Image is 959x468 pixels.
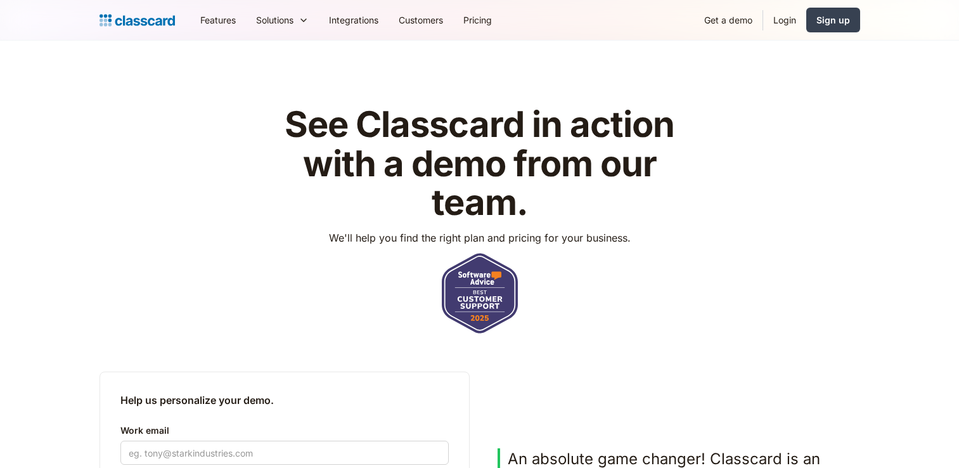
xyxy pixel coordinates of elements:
input: eg. tony@starkindustries.com [120,441,449,465]
strong: See Classcard in action with a demo from our team. [285,103,674,224]
p: We'll help you find the right plan and pricing for your business. [329,230,631,245]
a: Customers [389,6,453,34]
a: Sign up [806,8,860,32]
a: Get a demo [694,6,763,34]
a: home [100,11,175,29]
div: Solutions [246,6,319,34]
div: Sign up [816,13,850,27]
a: Pricing [453,6,502,34]
h2: Help us personalize your demo. [120,393,449,408]
a: Login [763,6,806,34]
div: Solutions [256,13,293,27]
a: Integrations [319,6,389,34]
label: Work email [120,423,449,438]
a: Features [190,6,246,34]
